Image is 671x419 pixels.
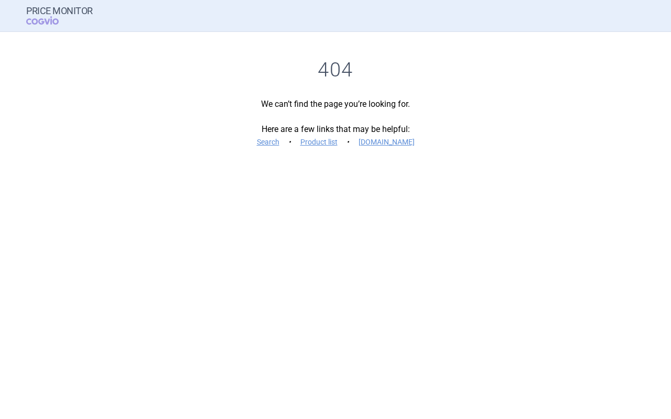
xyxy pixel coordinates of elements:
a: Search [257,138,279,146]
a: [DOMAIN_NAME] [359,138,415,146]
strong: Price Monitor [26,6,93,16]
span: COGVIO [26,16,73,25]
a: Price MonitorCOGVIO [26,6,93,26]
i: • [285,137,295,147]
p: We can’t find the page you’re looking for. Here are a few links that may be helpful: [26,98,645,148]
a: Product list [300,138,338,146]
i: • [343,137,353,147]
h1: 404 [26,58,645,82]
